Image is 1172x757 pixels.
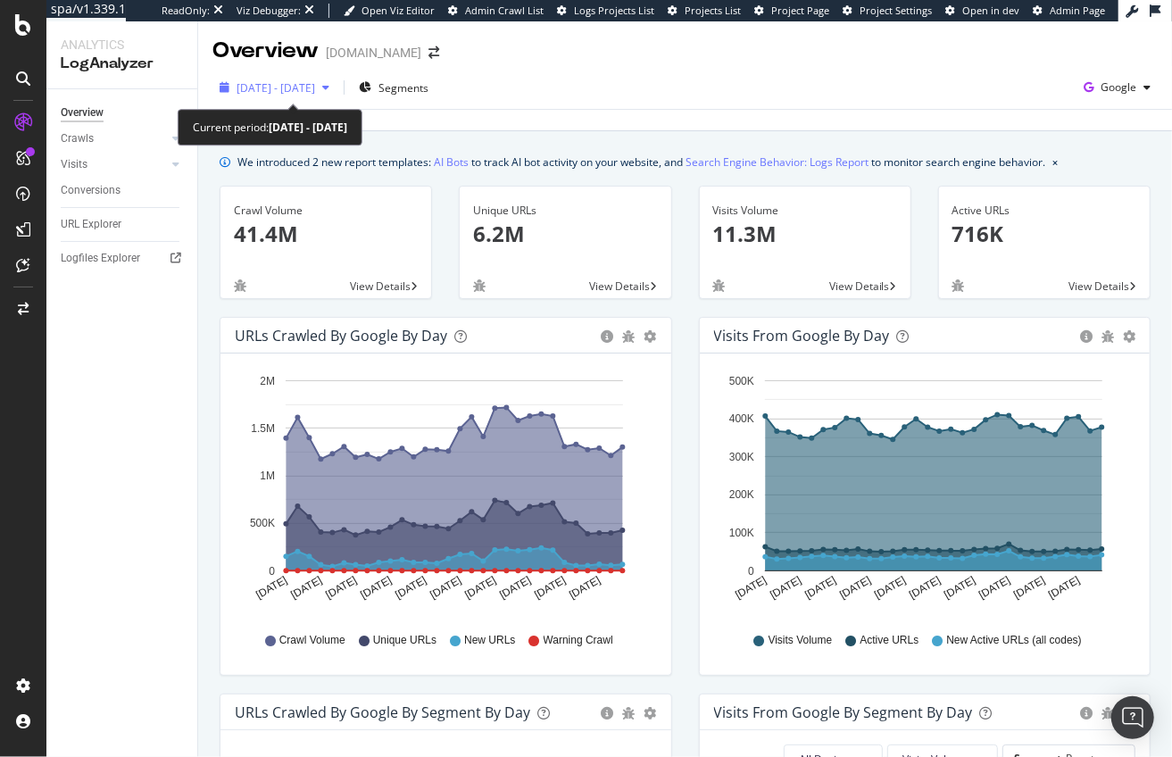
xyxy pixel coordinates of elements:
[668,4,741,18] a: Projects List
[728,413,753,426] text: 400K
[728,451,753,463] text: 300K
[434,153,469,171] a: AI Bots
[1011,574,1047,602] text: [DATE]
[1076,73,1158,102] button: Google
[344,4,435,18] a: Open Viz Editor
[768,574,803,602] text: [DATE]
[1050,4,1105,17] span: Admin Page
[234,203,418,219] div: Crawl Volume
[802,574,838,602] text: [DATE]
[574,4,654,17] span: Logs Projects List
[269,120,347,135] b: [DATE] - [DATE]
[713,203,897,219] div: Visits Volume
[748,565,754,578] text: 0
[952,279,965,292] div: bug
[843,4,932,18] a: Project Settings
[193,117,347,137] div: Current period:
[907,574,943,602] text: [DATE]
[250,518,275,530] text: 500K
[61,104,185,122] a: Overview
[279,633,345,648] span: Crawl Volume
[590,279,651,294] span: View Details
[235,327,447,345] div: URLs Crawled by Google by day
[61,181,121,200] div: Conversions
[497,574,533,602] text: [DATE]
[1080,707,1093,720] div: circle-info
[952,219,1136,249] p: 716K
[714,368,1135,616] svg: A chart.
[61,155,87,174] div: Visits
[288,574,324,602] text: [DATE]
[1123,330,1135,343] div: gear
[860,633,918,648] span: Active URLs
[602,330,614,343] div: circle-info
[362,4,435,17] span: Open Viz Editor
[952,203,1136,219] div: Active URLs
[1101,79,1136,95] span: Google
[1068,279,1129,294] span: View Details
[1046,574,1082,602] text: [DATE]
[872,574,908,602] text: [DATE]
[532,574,568,602] text: [DATE]
[1111,696,1154,739] div: Open Intercom Messenger
[644,330,657,343] div: gear
[237,153,1045,171] div: We introduced 2 new report templates: to track AI bot activity on your website, and to monitor se...
[235,368,656,616] svg: A chart.
[269,565,275,578] text: 0
[860,4,932,17] span: Project Settings
[61,129,94,148] div: Crawls
[544,633,613,648] span: Warning Crawl
[473,203,657,219] div: Unique URLs
[714,703,973,721] div: Visits from Google By Segment By Day
[462,574,498,602] text: [DATE]
[473,219,657,249] p: 6.2M
[212,36,319,66] div: Overview
[769,633,833,648] span: Visits Volume
[728,375,753,387] text: 500K
[623,330,636,343] div: bug
[713,279,726,292] div: bug
[428,574,463,602] text: [DATE]
[61,155,167,174] a: Visits
[728,527,753,539] text: 100K
[61,36,183,54] div: Analytics
[61,249,140,268] div: Logfiles Explorer
[162,4,210,18] div: ReadOnly:
[945,4,1019,18] a: Open in dev
[373,633,436,648] span: Unique URLs
[352,73,436,102] button: Segments
[61,54,183,74] div: LogAnalyzer
[448,4,544,18] a: Admin Crawl List
[1101,707,1114,720] div: bug
[1033,4,1105,18] a: Admin Page
[733,574,769,602] text: [DATE]
[473,279,486,292] div: bug
[942,574,977,602] text: [DATE]
[254,574,289,602] text: [DATE]
[464,633,515,648] span: New URLs
[378,80,428,96] span: Segments
[234,279,246,292] div: bug
[251,422,275,435] text: 1.5M
[962,4,1019,17] span: Open in dev
[714,327,890,345] div: Visits from Google by day
[557,4,654,18] a: Logs Projects List
[567,574,603,602] text: [DATE]
[644,707,657,720] div: gear
[237,4,301,18] div: Viz Debugger:
[260,375,275,387] text: 2M
[61,181,185,200] a: Conversions
[428,46,439,59] div: arrow-right-arrow-left
[61,129,167,148] a: Crawls
[1080,330,1093,343] div: circle-info
[602,707,614,720] div: circle-info
[61,215,121,234] div: URL Explorer
[728,489,753,502] text: 200K
[946,633,1081,648] span: New Active URLs (all codes)
[623,707,636,720] div: bug
[837,574,873,602] text: [DATE]
[234,219,418,249] p: 41.4M
[260,470,275,482] text: 1M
